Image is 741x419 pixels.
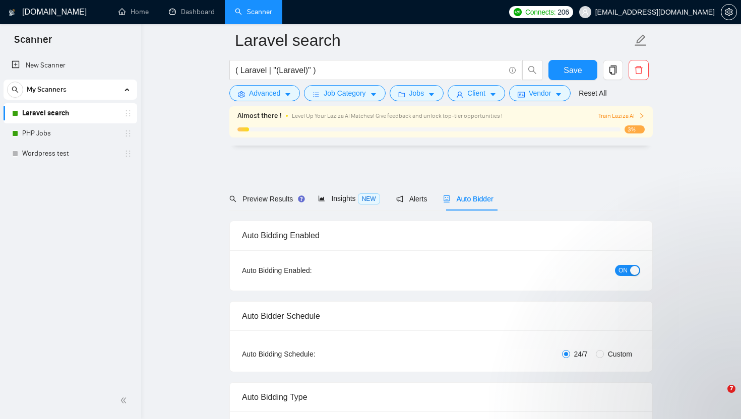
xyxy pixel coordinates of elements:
[721,4,737,20] button: setting
[242,348,375,360] div: Auto Bidding Schedule:
[489,91,497,98] span: caret-down
[448,85,505,101] button: userClientcaret-down
[4,55,137,76] li: New Scanner
[22,123,118,144] a: PHP Jobs
[634,34,647,47] span: edit
[304,85,385,101] button: barsJob Categorycaret-down
[639,113,645,119] span: right
[324,88,365,99] span: Job Category
[7,82,23,98] button: search
[558,7,569,18] span: 206
[169,8,215,16] a: dashboardDashboard
[237,110,282,121] span: Almost there !
[619,265,628,276] span: ON
[467,88,485,99] span: Client
[284,91,291,98] span: caret-down
[313,91,320,98] span: bars
[582,9,589,16] span: user
[390,85,444,101] button: folderJobscaret-down
[8,86,23,93] span: search
[409,88,424,99] span: Jobs
[398,91,405,98] span: folder
[555,91,562,98] span: caret-down
[235,64,505,77] input: Search Freelance Jobs...
[124,109,132,117] span: holder
[396,195,403,202] span: notification
[9,5,16,21] img: logo
[22,103,118,123] a: Laravel search
[27,80,67,100] span: My Scanners
[4,80,137,164] li: My Scanners
[229,195,302,203] span: Preview Results
[124,150,132,158] span: holder
[525,7,555,18] span: Connects:
[318,194,380,202] span: Insights
[229,85,300,101] button: settingAdvancedcaret-down
[629,60,649,80] button: delete
[297,194,306,203] div: Tooltip anchor
[509,67,516,74] span: info-circle
[727,385,735,393] span: 7
[124,129,132,137] span: holder
[12,55,129,76] a: New Scanner
[603,65,623,75] span: copy
[238,91,245,98] span: setting
[509,85,571,101] button: idcardVendorcaret-down
[456,91,463,98] span: user
[548,60,597,80] button: Save
[629,65,648,75] span: delete
[318,195,325,202] span: area-chart
[579,88,606,99] a: Reset All
[598,111,645,121] button: Train Laziza AI
[721,8,736,16] span: setting
[396,195,427,203] span: Alerts
[564,64,582,77] span: Save
[242,302,640,330] div: Auto Bidder Schedule
[514,8,522,16] img: upwork-logo.png
[428,91,435,98] span: caret-down
[721,8,737,16] a: setting
[603,60,623,80] button: copy
[443,195,493,203] span: Auto Bidder
[242,383,640,411] div: Auto Bidding Type
[370,91,377,98] span: caret-down
[523,65,542,75] span: search
[292,112,503,119] span: Level Up Your Laziza AI Matches! Give feedback and unlock top-tier opportunities !
[242,221,640,250] div: Auto Bidding Enabled
[242,265,375,276] div: Auto Bidding Enabled:
[443,195,450,202] span: robot
[529,88,551,99] span: Vendor
[707,385,731,409] iframe: Intercom live chat
[22,144,118,164] a: Wordpress test
[6,32,60,53] span: Scanner
[235,28,632,53] input: Scanner name...
[118,8,149,16] a: homeHome
[518,91,525,98] span: idcard
[522,60,542,80] button: search
[120,395,130,405] span: double-left
[229,195,236,202] span: search
[625,125,645,133] span: 3%
[235,8,272,16] a: searchScanner
[249,88,280,99] span: Advanced
[358,193,380,204] span: NEW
